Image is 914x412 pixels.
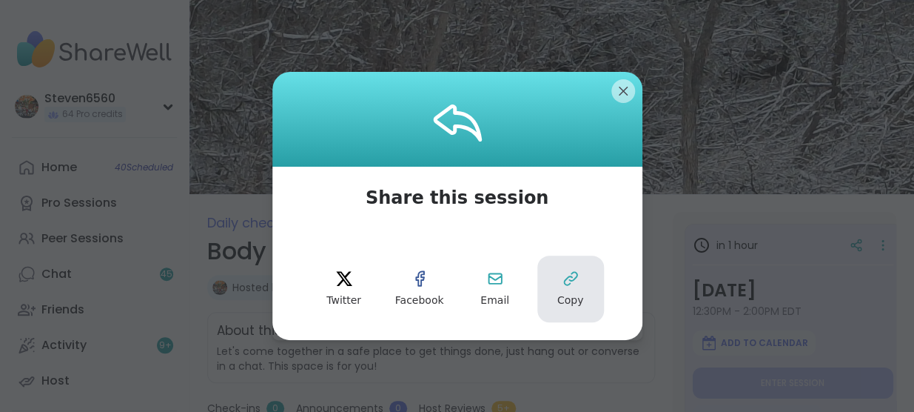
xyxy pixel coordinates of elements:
[462,256,528,322] button: Email
[557,293,584,308] span: Copy
[348,167,566,229] span: Share this session
[311,256,377,322] button: twitter
[326,293,361,308] span: Twitter
[386,256,453,322] button: Facebook
[537,256,604,322] button: Copy
[395,293,444,308] span: Facebook
[386,256,453,322] button: facebook
[480,293,509,308] span: Email
[311,256,377,322] button: Twitter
